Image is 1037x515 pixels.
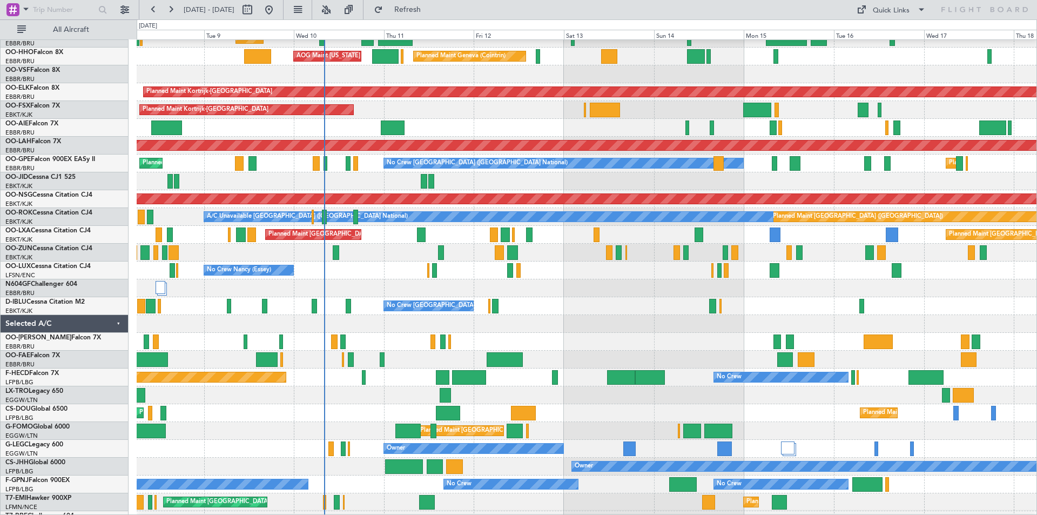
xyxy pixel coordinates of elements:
[447,476,472,492] div: No Crew
[5,218,32,226] a: EBKT/KJK
[5,485,33,493] a: LFPB/LBG
[851,1,931,18] button: Quick Links
[5,467,33,476] a: LFPB/LBG
[28,26,114,34] span: All Aircraft
[5,424,33,430] span: G-FOMO
[773,209,943,225] div: Planned Maint [GEOGRAPHIC_DATA] ([GEOGRAPHIC_DATA])
[5,138,31,145] span: OO-LAH
[387,298,568,314] div: No Crew [GEOGRAPHIC_DATA] ([GEOGRAPHIC_DATA] National)
[139,405,309,421] div: Planned Maint [GEOGRAPHIC_DATA] ([GEOGRAPHIC_DATA])
[5,49,63,56] a: OO-HHOFalcon 8X
[207,262,271,278] div: No Crew Nancy (Essey)
[5,85,30,91] span: OO-ELK
[5,450,38,458] a: EGGW/LTN
[5,370,59,377] a: F-HECDFalcon 7X
[5,156,95,163] a: OO-GPEFalcon 900EX EASy II
[143,155,338,171] div: Planned Maint [GEOGRAPHIC_DATA] ([GEOGRAPHIC_DATA] National)
[5,352,30,359] span: OO-FAE
[5,406,68,412] a: CS-DOUGlobal 6500
[114,30,204,39] div: Mon 8
[5,210,92,216] a: OO-ROKCessna Citation CJ4
[5,228,91,234] a: OO-LXACessna Citation CJ4
[294,30,384,39] div: Wed 10
[5,146,35,155] a: EBBR/BRU
[5,263,91,270] a: OO-LUXCessna Citation CJ4
[268,226,464,243] div: Planned Maint [GEOGRAPHIC_DATA] ([GEOGRAPHIC_DATA] National)
[717,476,742,492] div: No Crew
[5,424,70,430] a: G-FOMOGlobal 6000
[5,253,32,262] a: EBKT/KJK
[5,210,32,216] span: OO-ROK
[5,138,61,145] a: OO-LAHFalcon 7X
[5,388,63,394] a: LX-TROLegacy 650
[5,121,29,127] span: OO-AIE
[873,5,910,16] div: Quick Links
[204,30,294,39] div: Tue 9
[5,103,30,109] span: OO-FSX
[5,477,70,484] a: F-GPNJFalcon 900EX
[5,343,35,351] a: EBBR/BRU
[5,49,33,56] span: OO-HHO
[5,164,35,172] a: EBBR/BRU
[143,102,268,118] div: Planned Maint Kortrijk-[GEOGRAPHIC_DATA]
[5,503,37,511] a: LFMN/NCE
[5,263,31,270] span: OO-LUX
[5,121,58,127] a: OO-AIEFalcon 7X
[5,299,26,305] span: D-IBLU
[5,111,32,119] a: EBKT/KJK
[564,30,654,39] div: Sat 13
[5,271,35,279] a: LFSN/ENC
[5,67,30,73] span: OO-VSF
[5,335,71,341] span: OO-[PERSON_NAME]
[146,84,272,100] div: Planned Maint Kortrijk-[GEOGRAPHIC_DATA]
[5,93,35,101] a: EBBR/BRU
[5,236,32,244] a: EBKT/KJK
[5,245,32,252] span: OO-ZUN
[863,405,1033,421] div: Planned Maint [GEOGRAPHIC_DATA] ([GEOGRAPHIC_DATA])
[5,352,60,359] a: OO-FAEFalcon 7X
[387,440,405,457] div: Owner
[5,103,60,109] a: OO-FSXFalcon 7X
[5,335,101,341] a: OO-[PERSON_NAME]Falcon 7X
[5,174,76,180] a: OO-JIDCessna CJ1 525
[5,192,32,198] span: OO-NSG
[139,22,157,31] div: [DATE]
[5,442,63,448] a: G-LEGCLegacy 600
[834,30,924,39] div: Tue 16
[5,378,33,386] a: LFPB/LBG
[207,209,408,225] div: A/C Unavailable [GEOGRAPHIC_DATA] ([GEOGRAPHIC_DATA] National)
[5,156,31,163] span: OO-GPE
[5,414,33,422] a: LFPB/LBG
[5,477,29,484] span: F-GPNJ
[384,30,474,39] div: Thu 11
[5,406,31,412] span: CS-DOU
[5,192,92,198] a: OO-NSGCessna Citation CJ4
[166,494,270,510] div: Planned Maint [GEOGRAPHIC_DATA]
[416,48,506,64] div: Planned Maint Geneva (Cointrin)
[5,495,71,501] a: T7-EMIHawker 900XP
[5,281,77,287] a: N604GFChallenger 604
[5,459,65,466] a: CS-JHHGlobal 6000
[184,5,234,15] span: [DATE] - [DATE]
[5,182,32,190] a: EBKT/KJK
[5,57,35,65] a: EBBR/BRU
[387,155,568,171] div: No Crew [GEOGRAPHIC_DATA] ([GEOGRAPHIC_DATA] National)
[369,1,434,18] button: Refresh
[474,30,564,39] div: Fri 12
[5,85,59,91] a: OO-ELKFalcon 8X
[5,307,32,315] a: EBKT/KJK
[717,369,742,385] div: No Crew
[5,245,92,252] a: OO-ZUNCessna Citation CJ4
[924,30,1014,39] div: Wed 17
[5,495,26,501] span: T7-EMI
[5,75,35,83] a: EBBR/BRU
[33,2,95,18] input: Trip Number
[5,442,29,448] span: G-LEGC
[654,30,744,39] div: Sun 14
[575,458,593,474] div: Owner
[297,48,427,64] div: AOG Maint [US_STATE] ([GEOGRAPHIC_DATA])
[5,174,28,180] span: OO-JID
[5,396,38,404] a: EGGW/LTN
[5,360,35,369] a: EBBR/BRU
[5,228,31,234] span: OO-LXA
